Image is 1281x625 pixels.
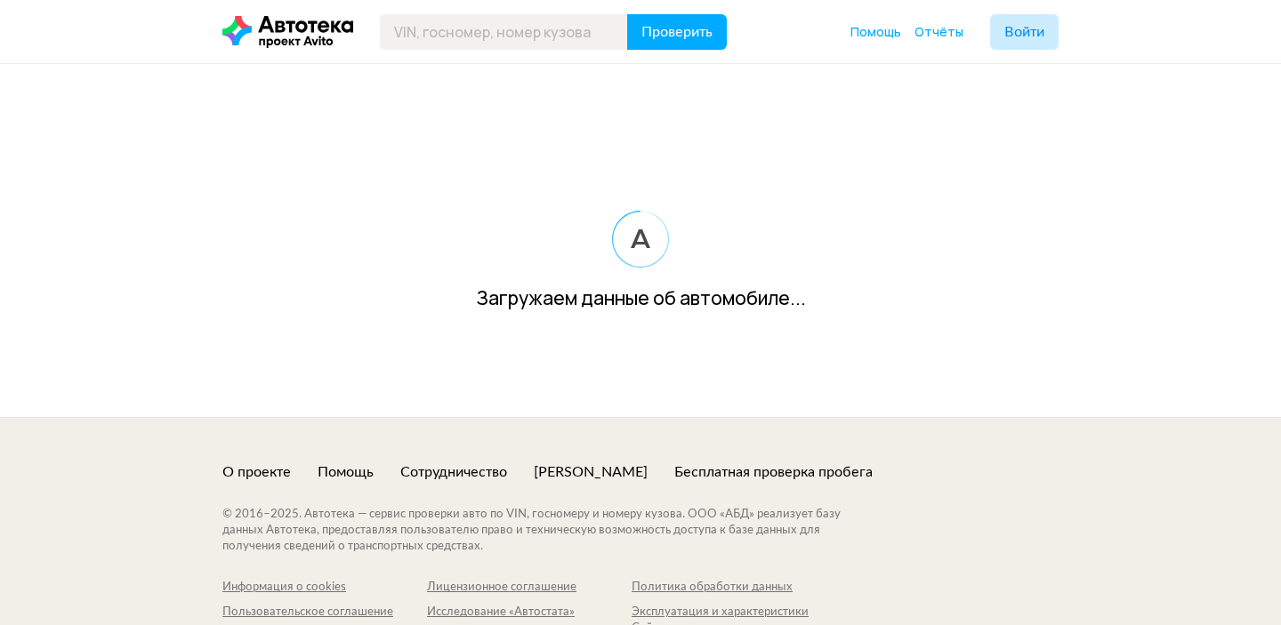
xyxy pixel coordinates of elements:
[400,462,507,482] a: Сотрудничество
[914,23,963,40] span: Отчёты
[850,23,901,41] a: Помощь
[1004,25,1044,39] span: Войти
[222,605,427,621] div: Пользовательское соглашение
[641,25,713,39] span: Проверить
[534,462,648,482] a: [PERSON_NAME]
[476,285,806,311] div: Загружаем данные об автомобиле...
[990,14,1059,50] button: Войти
[318,462,374,482] a: Помощь
[632,580,836,596] a: Политика обработки данных
[222,507,876,555] div: © 2016– 2025 . Автотека — сервис проверки авто по VIN, госномеру и номеру кузова. ООО «АБД» реали...
[850,23,901,40] span: Помощь
[380,14,628,50] input: VIN, госномер, номер кузова
[222,462,291,482] a: О проекте
[914,23,963,41] a: Отчёты
[427,580,632,596] a: Лицензионное соглашение
[427,605,632,621] div: Исследование «Автостата»
[222,580,427,596] a: Информация о cookies
[627,14,727,50] button: Проверить
[674,462,873,482] a: Бесплатная проверка пробега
